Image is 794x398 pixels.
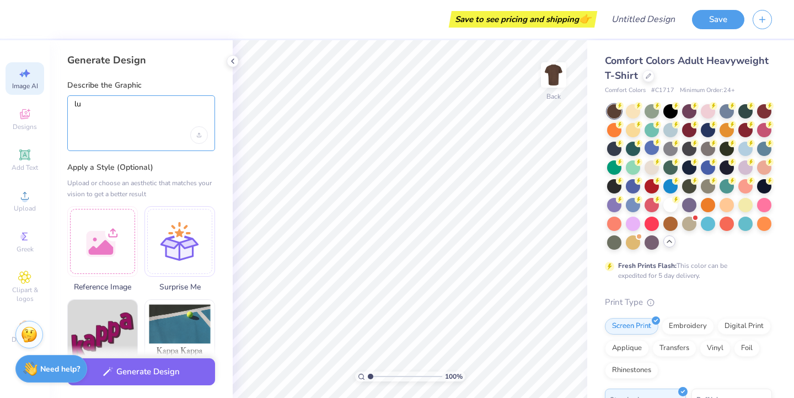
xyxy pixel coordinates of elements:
span: Upload [14,204,36,213]
div: Rhinestones [605,362,658,379]
div: Embroidery [662,318,714,335]
button: Generate Design [67,358,215,385]
div: Upload or choose an aesthetic that matches your vision to get a better result [67,178,215,200]
input: Untitled Design [603,8,684,30]
div: Save to see pricing and shipping [452,11,594,28]
div: This color can be expedited for 5 day delivery. [618,261,754,281]
span: Minimum Order: 24 + [680,86,735,95]
div: Print Type [605,296,772,309]
div: Vinyl [700,340,731,357]
div: Transfers [652,340,696,357]
span: Image AI [12,82,38,90]
textarea: lun [74,99,208,127]
span: Clipart & logos [6,286,44,303]
span: Comfort Colors [605,86,646,95]
span: Greek [17,245,34,254]
img: Back [543,64,565,86]
span: Decorate [12,335,38,344]
button: Save [692,10,744,29]
div: Foil [734,340,760,357]
span: Comfort Colors Adult Heavyweight T-Shirt [605,54,769,82]
strong: Fresh Prints Flash: [618,261,677,270]
label: Apply a Style (Optional) [67,162,215,173]
span: Add Text [12,163,38,172]
div: Generate Design [67,53,215,67]
div: Screen Print [605,318,658,335]
div: Digital Print [717,318,771,335]
span: # C1717 [651,86,674,95]
img: Text-Based [68,300,137,369]
div: Upload image [190,126,208,144]
span: 100 % [445,372,463,381]
div: Applique [605,340,649,357]
strong: Need help? [40,364,80,374]
span: Surprise Me [144,281,215,293]
div: Back [546,92,561,101]
span: 👉 [579,12,591,25]
label: Describe the Graphic [67,80,215,91]
span: Reference Image [67,281,138,293]
span: Designs [13,122,37,131]
img: Photorealistic [145,300,214,369]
